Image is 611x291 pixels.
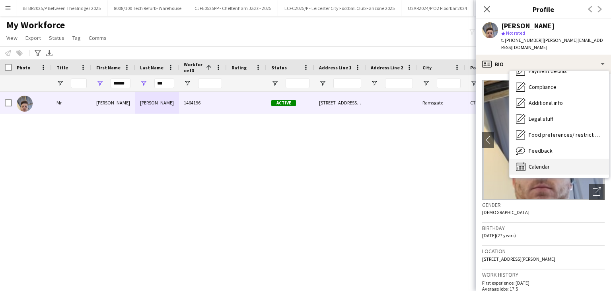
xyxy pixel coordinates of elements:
div: Legal stuff [510,111,609,127]
button: 8008/100 Tech Refurb- Warehouse [107,0,188,16]
div: Feedback [510,143,609,159]
span: View [6,34,18,41]
img: Justin Haswell [17,96,33,112]
span: Feedback [529,147,553,154]
span: Legal stuff [529,115,553,122]
div: Bio [476,55,611,74]
div: Ramsgate [418,92,465,114]
div: [STREET_ADDRESS][PERSON_NAME] [314,92,366,114]
span: Compliance [529,83,557,90]
span: Calendar [529,163,550,170]
div: Open photos pop-in [589,184,605,200]
app-action-btn: Export XLSX [45,48,54,58]
span: [DATE] (27 years) [482,232,516,238]
a: Export [22,33,44,43]
input: First Name Filter Input [111,79,130,88]
h3: Work history [482,271,605,278]
div: Additional info [510,95,609,111]
span: Last Name [140,65,163,71]
app-action-btn: Advanced filters [33,48,43,58]
span: Post Code [470,65,493,71]
span: [DEMOGRAPHIC_DATA] [482,209,529,215]
input: City Filter Input [437,79,461,88]
h3: Location [482,248,605,255]
span: Additional info [529,99,563,106]
h3: Gender [482,201,605,208]
input: Address Line 1 Filter Input [333,79,361,88]
span: [STREET_ADDRESS][PERSON_NAME] [482,256,555,262]
span: Not rated [506,30,525,36]
h3: Profile [476,4,611,14]
div: Compliance [510,79,609,95]
input: Status Filter Input [286,79,309,88]
button: Open Filter Menu [56,80,64,87]
a: Comms [86,33,110,43]
span: Workforce ID [184,61,203,73]
div: Mr [52,92,91,114]
input: Title Filter Input [71,79,87,88]
div: CT11 7JL [465,92,513,114]
span: Status [49,34,64,41]
button: Open Filter Menu [184,80,191,87]
span: Comms [89,34,107,41]
button: O2AR2024/P O2 Floorbar 2024 [401,0,474,16]
button: Open Filter Menu [470,80,477,87]
button: O2AR2025/P O2 Floor Bar FY26 [474,0,547,16]
input: Workforce ID Filter Input [198,79,222,88]
span: t. [PHONE_NUMBER] [501,37,543,43]
input: Last Name Filter Input [154,79,174,88]
span: Food preferences/ restrictions [529,131,603,138]
button: Open Filter Menu [96,80,103,87]
button: Open Filter Menu [271,80,278,87]
div: [PERSON_NAME] [135,92,179,114]
span: Tag [72,34,81,41]
span: Rating [232,65,247,71]
button: BTBR2025/P Between The Bridges 2025 [16,0,107,16]
span: Status [271,65,287,71]
button: Open Filter Menu [371,80,378,87]
button: Open Filter Menu [140,80,147,87]
span: City [422,65,432,71]
span: Photo [17,65,30,71]
div: [PERSON_NAME] [91,92,135,114]
input: Address Line 2 Filter Input [385,79,413,88]
p: First experience: [DATE] [482,280,605,286]
button: CJFE0525PP - Cheltenham Jazz - 2025 [188,0,278,16]
button: Open Filter Menu [319,80,326,87]
img: Crew avatar or photo [482,80,605,200]
a: View [3,33,21,43]
span: My Workforce [6,19,65,31]
span: First Name [96,65,121,71]
a: Status [46,33,68,43]
button: Open Filter Menu [422,80,430,87]
span: Payment details [529,67,567,75]
span: Title [56,65,68,71]
a: Tag [69,33,84,43]
span: Active [271,100,296,106]
h3: Birthday [482,224,605,232]
div: 1464196 [179,92,227,114]
button: LCFC2025/P - Leicester City Football Club Fanzone 2025 [278,0,401,16]
div: Payment details [510,63,609,79]
div: [PERSON_NAME] [501,22,555,29]
div: Food preferences/ restrictions [510,127,609,143]
span: Address Line 1 [319,65,351,71]
span: | [PERSON_NAME][EMAIL_ADDRESS][DOMAIN_NAME] [501,37,603,50]
span: Address Line 2 [371,65,403,71]
div: Calendar [510,159,609,175]
span: Export [25,34,41,41]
